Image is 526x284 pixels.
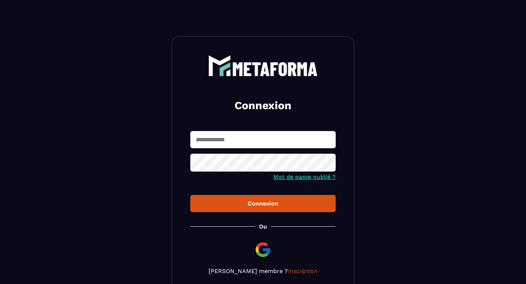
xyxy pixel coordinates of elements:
img: google [254,241,272,258]
a: logo [190,55,336,76]
a: Mot de passe oublié ? [273,173,336,180]
button: Connexion [190,195,336,212]
h2: Connexion [199,98,327,113]
a: Inscription [288,268,318,275]
img: logo [208,55,318,76]
p: Ou [259,223,267,230]
div: Connexion [196,200,330,207]
p: [PERSON_NAME] membre ? [190,268,336,275]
